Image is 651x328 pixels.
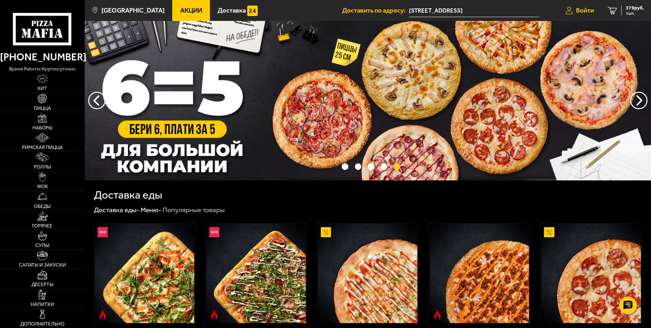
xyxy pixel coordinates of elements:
button: точки переключения [394,163,400,170]
a: Острое блюдоБиф чили 25 см (толстое с сыром) [429,224,530,323]
span: Десерты [31,282,53,287]
img: Пепперони 25 см (толстое с сыром) [542,224,641,323]
button: точки переключения [368,163,374,170]
span: Пицца [34,106,51,111]
button: точки переключения [342,163,348,170]
img: 15daf4d41897b9f0e9f617042186c801.svg [247,6,257,16]
img: Аль-Шам 25 см (тонкое тесто) [318,224,417,323]
img: Острое блюдо [209,310,219,320]
a: НовинкаОстрое блюдоРимская с мясным ассорти [206,224,306,323]
span: Акции [180,7,202,14]
span: 379 руб. [626,6,644,10]
span: Дополнительно [20,322,65,327]
img: Новинка [98,227,108,237]
img: Римская с креветками [95,224,194,323]
button: точки переключения [381,163,387,170]
a: НовинкаОстрое блюдоРимская с креветками [94,224,195,323]
span: Доставить по адресу: [342,7,409,14]
a: АкционныйАль-Шам 25 см (тонкое тесто) [317,224,418,323]
button: следующий [88,92,106,109]
button: предыдущий [630,92,648,109]
span: Обеды [34,204,51,209]
span: WOK [37,184,48,189]
div: Популярные товары [162,206,225,214]
img: Острое блюдо [432,310,442,320]
img: Острое блюдо [98,310,108,320]
a: Меню- [141,206,161,214]
span: Римская пицца [22,145,63,150]
span: Наборы [32,126,52,131]
span: 1 шт. [626,11,644,15]
span: Доставка [218,7,246,14]
span: Супы [35,243,49,248]
span: Войти [576,7,594,14]
img: Новинка [209,227,219,237]
input: Ваш адрес доставки [409,4,539,17]
img: Римская с мясным ассорти [206,224,306,323]
img: Акционный [544,227,554,237]
img: Биф чили 25 см (толстое с сыром) [430,224,529,323]
button: точки переключения [355,163,362,170]
img: Акционный [321,227,331,237]
span: Напитки [31,302,54,307]
span: Салаты и закуски [19,263,66,268]
span: набережная канала Грибоедова, 81 [409,4,539,17]
a: АкционныйПепперони 25 см (толстое с сыром) [541,224,642,323]
h1: Доставка еды [94,189,162,200]
span: Хит [37,86,47,91]
span: Роллы [34,165,51,170]
span: Горячее [32,224,52,229]
a: Доставка еды- [94,206,139,214]
span: [GEOGRAPHIC_DATA] [101,7,165,14]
